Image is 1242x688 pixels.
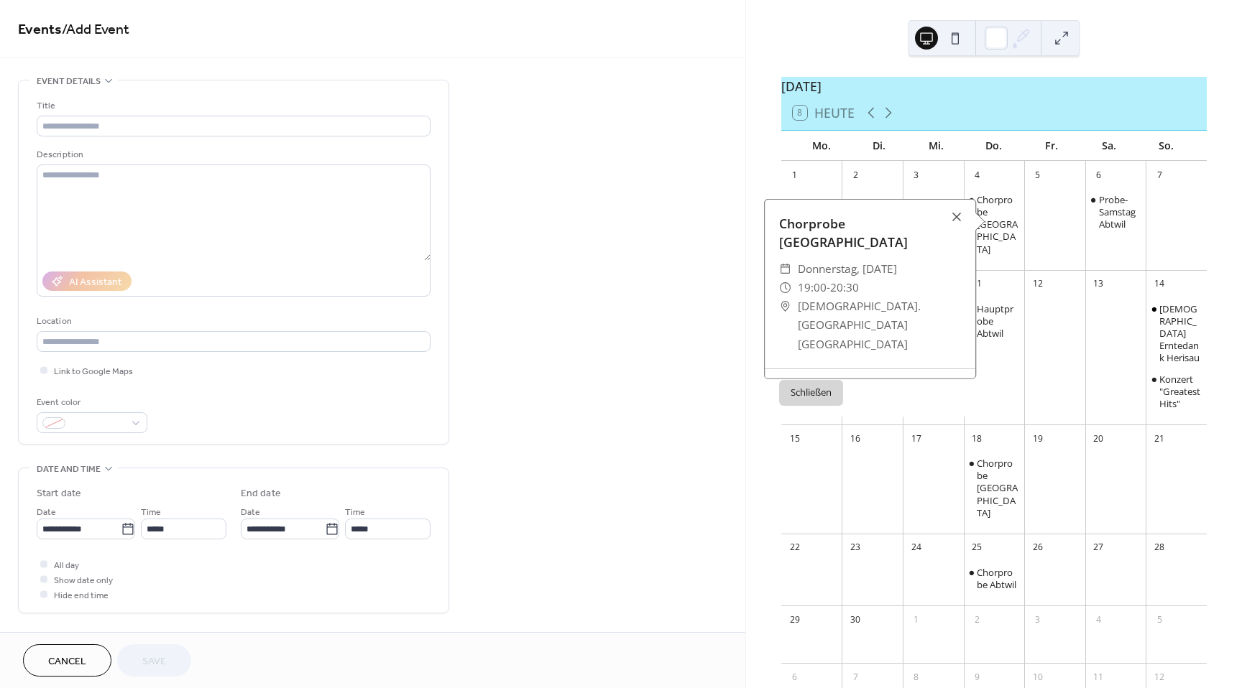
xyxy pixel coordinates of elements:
[54,364,133,379] span: Link to Google Maps
[1151,611,1168,628] div: 5
[48,654,86,669] span: Cancel
[37,74,101,89] span: Event details
[786,539,803,556] div: 22
[241,486,281,501] div: End date
[786,611,803,628] div: 29
[964,457,1025,519] div: Chorprobe Engelburg
[793,131,850,160] div: Mo.
[1099,194,1141,231] div: Probe-Samstag Abtwil
[908,539,925,556] div: 24
[1029,430,1046,447] div: 19
[908,669,925,686] div: 8
[37,486,81,501] div: Start date
[1146,303,1207,365] div: Gottesdienst Erntedank Herisau
[1090,539,1107,556] div: 27
[241,505,260,520] span: Date
[1090,669,1107,686] div: 11
[1029,669,1046,686] div: 10
[54,573,113,588] span: Show date only
[1023,131,1080,160] div: Fr.
[786,430,803,447] div: 15
[1029,611,1046,628] div: 3
[908,430,925,447] div: 17
[1146,373,1207,410] div: Konzert "Greatest Hits"
[965,131,1023,160] div: Do.
[786,167,803,184] div: 1
[1151,430,1168,447] div: 21
[23,644,111,677] button: Cancel
[779,380,843,406] button: Schließen
[1029,539,1046,556] div: 26
[141,505,161,520] span: Time
[977,303,1018,340] div: Hauptprobe Abtwil
[847,611,864,628] div: 30
[1080,131,1138,160] div: Sa.
[977,457,1018,519] div: Chorprobe [GEOGRAPHIC_DATA]
[1151,167,1168,184] div: 7
[1138,131,1195,160] div: So.
[968,167,985,184] div: 4
[964,303,1025,340] div: Hauptprobe Abtwil
[37,505,56,520] span: Date
[54,558,79,573] span: All day
[847,669,864,686] div: 7
[964,194,1025,256] div: Chorprobe Engelburg
[1151,669,1168,686] div: 12
[781,77,1207,96] div: [DATE]
[968,430,985,447] div: 18
[1159,373,1201,410] div: Konzert "Greatest Hits"
[968,669,985,686] div: 9
[1090,430,1107,447] div: 20
[37,147,428,162] div: Description
[798,279,827,297] span: 19:00
[18,16,62,44] a: Events
[968,611,985,628] div: 2
[1151,275,1168,292] div: 14
[908,167,925,184] div: 3
[1029,275,1046,292] div: 12
[847,167,864,184] div: 2
[37,314,428,329] div: Location
[765,214,975,252] div: Chorprobe [GEOGRAPHIC_DATA]
[908,131,965,160] div: Mi.
[54,588,109,603] span: Hide end time
[977,194,1018,256] div: Chorprobe [GEOGRAPHIC_DATA]
[968,539,985,556] div: 25
[37,462,101,477] span: Date and time
[827,279,830,297] span: -
[62,16,129,44] span: / Add Event
[37,631,113,646] span: Recurring event
[1151,539,1168,556] div: 28
[37,98,428,113] div: Title
[1090,611,1107,628] div: 4
[847,430,864,447] div: 16
[37,395,144,410] div: Event color
[779,260,792,279] div: ​
[847,539,864,556] div: 23
[1085,194,1146,231] div: Probe-Samstag Abtwil
[779,279,792,297] div: ​
[1090,167,1107,184] div: 6
[1159,303,1201,365] div: [DEMOGRAPHIC_DATA] Erntedank Herisau
[1029,167,1046,184] div: 5
[779,297,792,316] div: ​
[1090,275,1107,292] div: 13
[345,505,365,520] span: Time
[908,611,925,628] div: 1
[964,567,1025,591] div: Chorprobe Abtwil
[786,669,803,686] div: 6
[798,297,961,354] span: [DEMOGRAPHIC_DATA]. [GEOGRAPHIC_DATA] [GEOGRAPHIC_DATA]
[850,131,908,160] div: Di.
[830,279,859,297] span: 20:30
[977,567,1018,591] div: Chorprobe Abtwil
[798,260,897,279] span: Donnerstag, [DATE]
